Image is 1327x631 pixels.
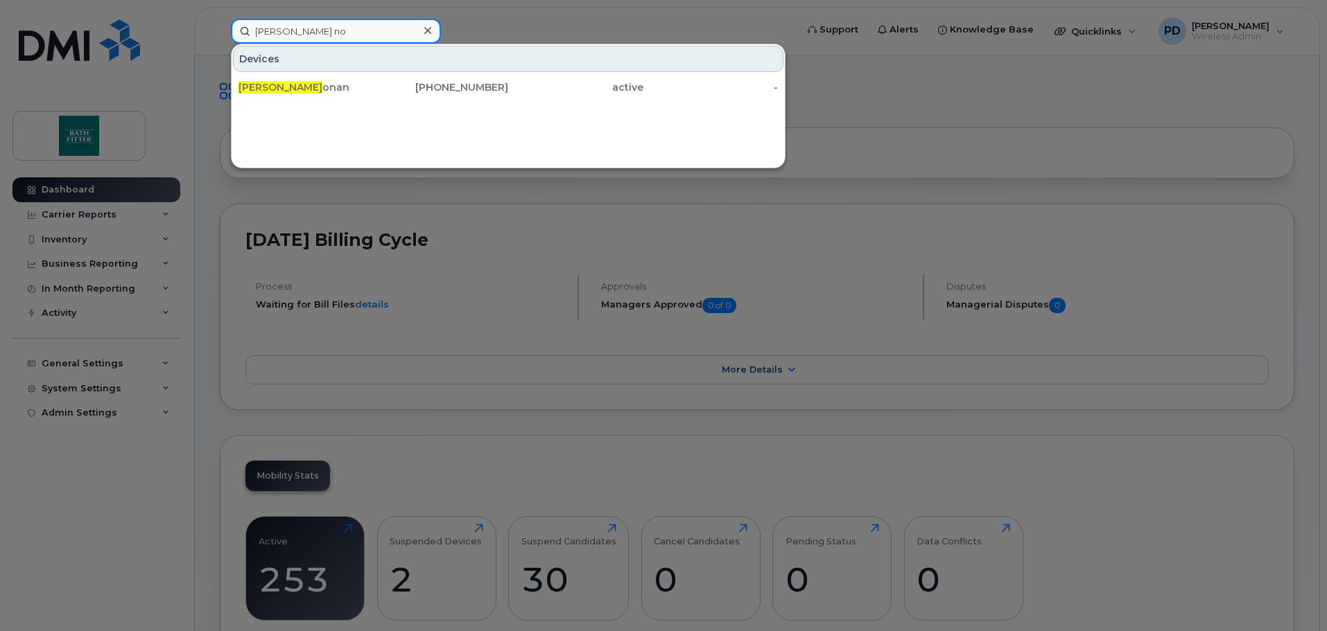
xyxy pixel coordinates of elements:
div: - [643,80,779,94]
div: [PHONE_NUMBER] [374,80,509,94]
div: onan [238,80,374,94]
div: Devices [233,46,783,72]
span: [PERSON_NAME] [238,81,322,94]
a: [PERSON_NAME]onan[PHONE_NUMBER]active- [233,75,783,100]
div: active [508,80,643,94]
